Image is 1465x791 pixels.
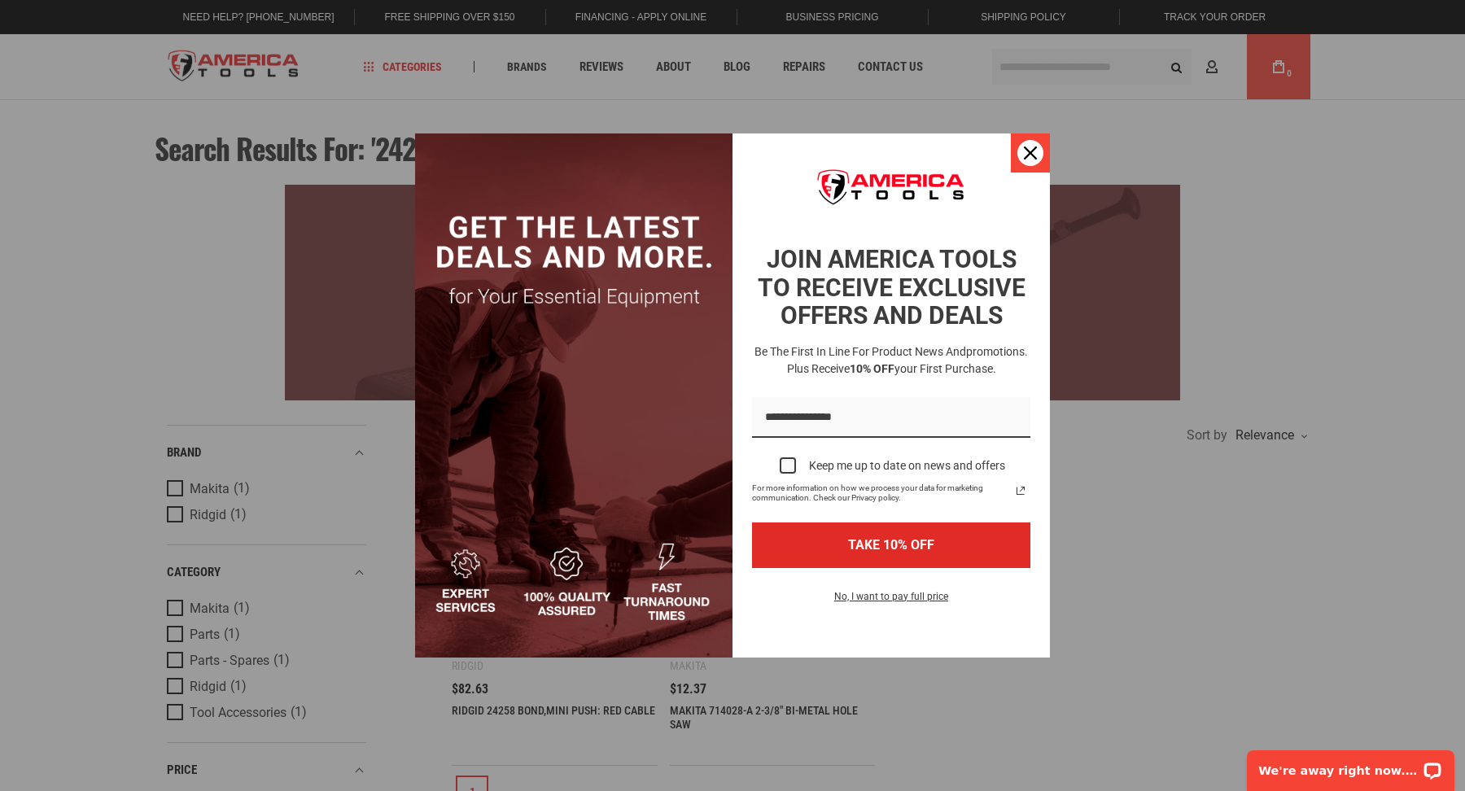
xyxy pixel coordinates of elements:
button: No, I want to pay full price [821,588,961,615]
div: Keep me up to date on news and offers [809,459,1005,473]
button: Close [1011,133,1050,173]
strong: JOIN AMERICA TOOLS TO RECEIVE EXCLUSIVE OFFERS AND DEALS [758,245,1025,330]
strong: 10% OFF [850,362,894,375]
input: Email field [752,397,1030,439]
svg: close icon [1024,146,1037,160]
span: For more information on how we process your data for marketing communication. Check our Privacy p... [752,483,1011,503]
iframe: LiveChat chat widget [1236,740,1465,791]
button: TAKE 10% OFF [752,522,1030,567]
h3: Be the first in line for product news and [749,343,1034,378]
a: Read our Privacy Policy [1011,481,1030,500]
span: promotions. Plus receive your first purchase. [787,345,1029,375]
svg: link icon [1011,481,1030,500]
